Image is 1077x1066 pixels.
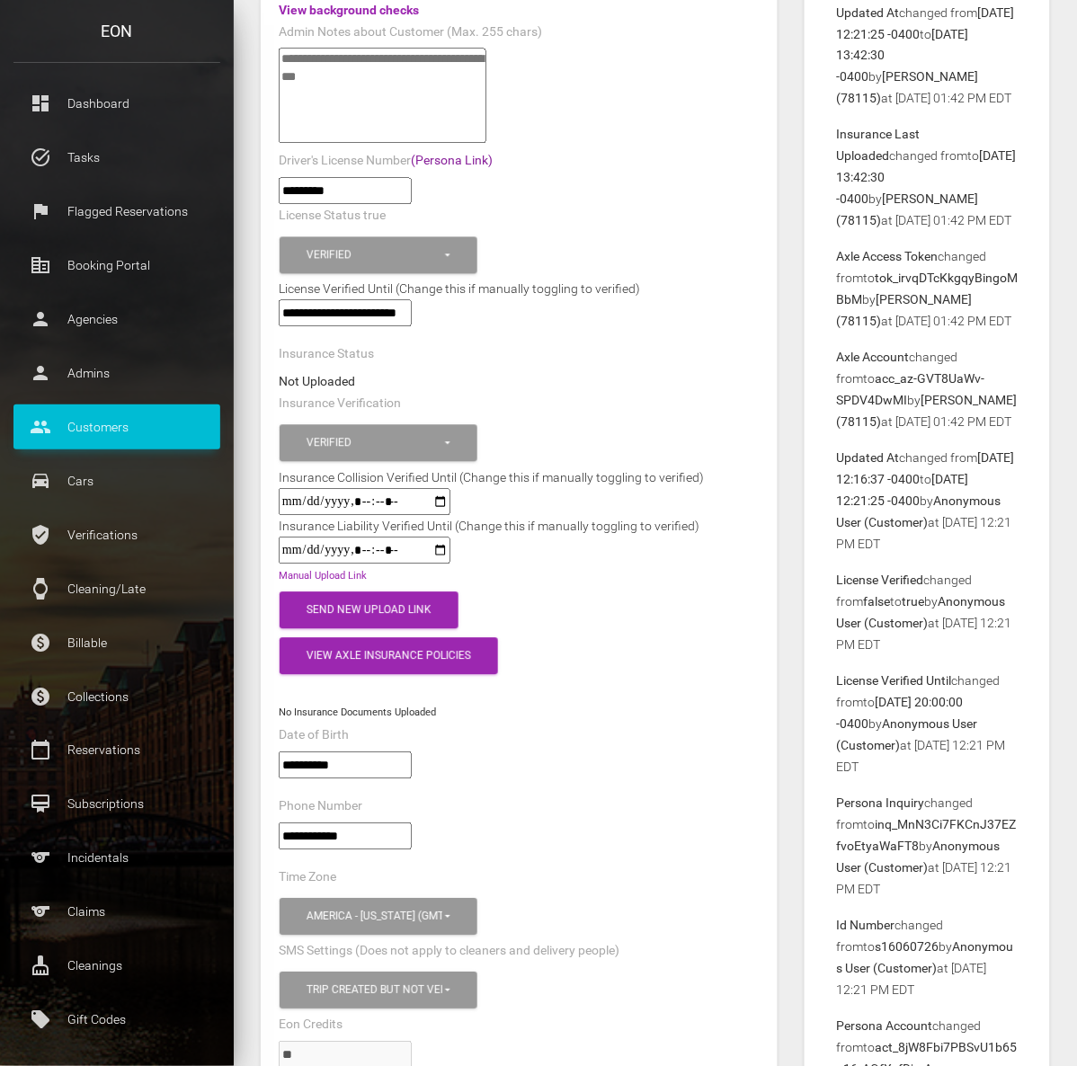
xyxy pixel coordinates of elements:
[13,998,220,1043] a: local_offer Gift Codes
[27,899,207,926] p: Claims
[280,425,477,462] button: Verified
[13,351,220,395] a: person Admins
[27,521,207,548] p: Verifications
[27,306,207,333] p: Agencies
[280,973,477,1009] button: Trip created but not verified, Customer is verified and trip is set to go
[836,5,899,20] b: Updated At
[279,395,401,413] label: Insurance Verification
[836,27,968,84] b: [DATE] 13:42:30 -0400
[863,595,890,609] b: false
[280,899,477,936] button: America - New York (GMT -05:00)
[280,592,458,629] button: Send New Upload Link
[27,737,207,764] p: Reservations
[27,144,207,171] p: Tasks
[13,620,220,665] a: paid Billable
[836,696,963,732] b: [DATE] 20:00:00 -0400
[411,154,493,168] a: (Persona Link)
[27,629,207,656] p: Billable
[279,943,619,961] label: SMS Settings (Does not apply to cleaners and delivery people)
[279,346,374,364] label: Insurance Status
[836,915,1019,1001] p: changed from to by at [DATE] 12:21 PM EDT
[836,674,951,688] b: License Verified Until
[836,919,895,933] b: Id Number
[13,243,220,288] a: corporate_fare Booking Portal
[13,404,220,449] a: people Customers
[279,798,362,816] label: Phone Number
[27,467,207,494] p: Cars
[13,512,220,557] a: verified_user Verifications
[279,375,355,389] strong: Not Uploaded
[836,128,920,164] b: Insurance Last Uploaded
[27,683,207,710] p: Collections
[836,394,1017,430] b: [PERSON_NAME] (78115)
[13,674,220,719] a: paid Collections
[836,271,1018,307] b: tok_irvqDTcKkgqyBingoMBbM
[279,23,542,41] label: Admin Notes about Customer (Max. 255 chars)
[307,910,442,925] div: America - [US_STATE] (GMT -05:00)
[280,638,498,675] button: View Axle Insurance Policies
[279,208,386,226] label: License Status true
[836,448,1019,555] p: changed from to by at [DATE] 12:21 PM EDT
[13,81,220,126] a: dashboard Dashboard
[875,940,939,955] b: s16060726
[27,413,207,440] p: Customers
[279,571,367,582] a: Manual Upload Link
[265,279,773,300] div: License Verified Until (Change this if manually toggling to verified)
[13,782,220,827] a: card_membership Subscriptions
[836,372,984,408] b: acc_az-GVT8UaWv-SPDV4DwMI
[13,458,220,503] a: drive_eta Cars
[13,566,220,611] a: watch Cleaning/Late
[13,890,220,935] a: sports Claims
[27,791,207,818] p: Subscriptions
[279,707,436,719] small: No Insurance Documents Uploaded
[13,728,220,773] a: calendar_today Reservations
[836,570,1019,656] p: changed from to by at [DATE] 12:21 PM EDT
[27,1007,207,1034] p: Gift Codes
[836,2,1019,110] p: changed from to by at [DATE] 01:42 PM EDT
[13,135,220,180] a: task_alt Tasks
[13,944,220,989] a: cleaning_services Cleanings
[27,575,207,602] p: Cleaning/Late
[836,124,1019,232] p: changed from to by at [DATE] 01:42 PM EDT
[280,237,477,274] button: Verified
[27,252,207,279] p: Booking Portal
[836,793,1019,901] p: changed from to by at [DATE] 12:21 PM EDT
[836,70,978,106] b: [PERSON_NAME] (78115)
[836,250,938,264] b: Axle Access Token
[265,516,713,537] div: Insurance Liability Verified Until (Change this if manually toggling to verified)
[836,671,1019,778] p: changed from to by at [DATE] 12:21 PM EDT
[836,573,923,588] b: License Verified
[836,293,972,329] b: [PERSON_NAME] (78115)
[279,869,336,887] label: Time Zone
[836,1019,932,1034] b: Persona Account
[27,90,207,117] p: Dashboard
[27,845,207,872] p: Incidentals
[836,192,978,228] b: [PERSON_NAME] (78115)
[836,347,1019,433] p: changed from to by at [DATE] 01:42 PM EDT
[836,796,924,811] b: Persona Inquiry
[902,595,924,609] b: true
[13,836,220,881] a: sports Incidentals
[279,153,493,171] label: Driver's License Number
[836,246,1019,333] p: changed from to by at [DATE] 01:42 PM EDT
[836,451,899,466] b: Updated At
[13,189,220,234] a: flag Flagged Reservations
[279,1017,343,1035] label: Eon Credits
[27,198,207,225] p: Flagged Reservations
[836,717,977,753] b: Anonymous User (Customer)
[307,248,442,263] div: Verified
[307,983,442,999] div: Trip created but not verified , Customer is verified and trip is set to go
[279,3,419,17] a: View background checks
[307,436,442,451] div: Verified
[836,818,1016,854] b: inq_MnN3Ci7FKCnJ37EZfvoEtyaWaFT8
[836,351,909,365] b: Axle Account
[13,297,220,342] a: person Agencies
[27,953,207,980] p: Cleanings
[836,149,1016,207] b: [DATE] 13:42:30 -0400
[27,360,207,386] p: Admins
[279,727,349,745] label: Date of Birth
[265,467,717,489] div: Insurance Collision Verified Until (Change this if manually toggling to verified)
